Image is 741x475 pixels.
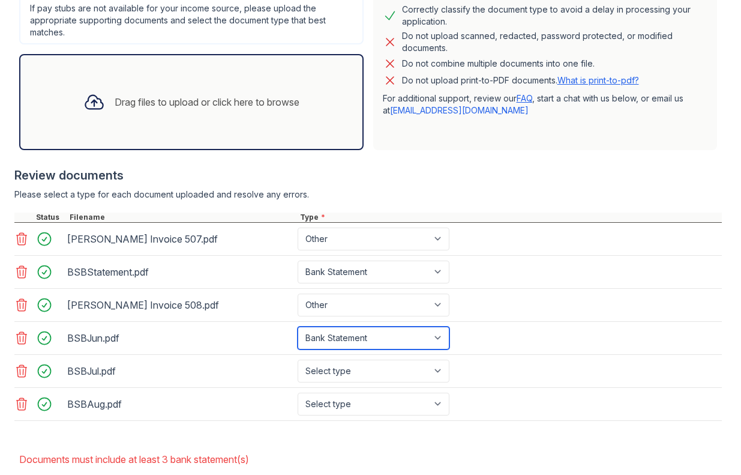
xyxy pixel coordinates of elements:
a: FAQ [517,93,532,103]
div: BSBJun.pdf [67,328,293,348]
p: Do not upload print-to-PDF documents. [402,74,639,86]
div: Correctly classify the document type to avoid a delay in processing your application. [402,4,708,28]
a: What is print-to-pdf? [557,75,639,85]
div: Drag files to upload or click here to browse [115,95,299,109]
div: Type [298,213,722,222]
div: Please select a type for each document uploaded and resolve any errors. [14,189,722,201]
div: Review documents [14,167,722,184]
div: [PERSON_NAME] Invoice 507.pdf [67,229,293,249]
div: BSBJul.pdf [67,362,293,381]
div: Do not combine multiple documents into one file. [402,56,595,71]
div: BSBAug.pdf [67,395,293,414]
div: Filename [67,213,298,222]
div: BSBStatement.pdf [67,262,293,282]
div: Do not upload scanned, redacted, password protected, or modified documents. [402,30,708,54]
div: Status [34,213,67,222]
li: Documents must include at least 3 bank statement(s) [19,447,722,471]
p: For additional support, review our , start a chat with us below, or email us at [383,92,708,116]
a: [EMAIL_ADDRESS][DOMAIN_NAME] [390,105,529,115]
div: [PERSON_NAME] Invoice 508.pdf [67,295,293,315]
